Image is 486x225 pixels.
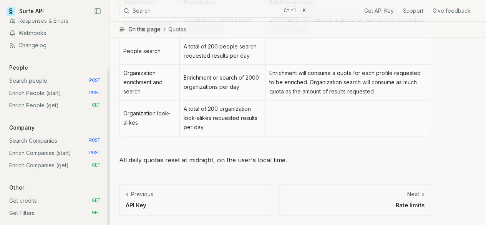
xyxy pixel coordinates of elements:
a: Enrich People (start) POST [6,87,103,99]
a: NextRate limits [278,184,431,216]
a: Changelog [6,39,103,52]
td: Organization look-alikes [119,100,179,136]
span: Quotas [168,25,186,33]
a: Support [403,7,423,15]
td: Enrichment will consume a quota for each profile requested to be enriched. Organization search wi... [265,65,431,100]
td: Organization enrichment and search [119,65,179,100]
button: Collapse Sidebar [92,5,103,17]
a: PreviousAPI Key [119,184,272,216]
p: Next [407,190,419,198]
p: API Key [126,201,265,209]
td: Enrichment or search of 2000 organizations per day [179,65,265,100]
p: Other [6,184,27,192]
span: POST [89,150,100,156]
a: Enrich Companies (start) POST [6,147,103,159]
p: Rate limits [285,201,425,209]
span: POST [89,90,100,96]
a: Webhooks [6,27,103,39]
span: GET [92,210,100,216]
a: Responses & Errors [6,15,103,27]
td: A total of 200 people search requested results per day [179,38,265,65]
kbd: Ctrl [281,7,299,15]
a: Get API Key [364,7,394,15]
a: Get Filters GET [6,207,103,219]
p: All daily quotas reset at midnight, on the user's local time. [119,155,431,165]
span: GET [92,198,100,204]
button: On this pageQuotas [110,22,486,37]
a: Surfe API [6,5,44,17]
p: People [6,64,31,72]
button: SearchCtrlK [119,4,311,18]
span: POST [89,138,100,144]
p: Company [6,124,38,132]
a: Give feedback [433,7,471,15]
a: Search people POST [6,75,103,87]
p: Previous [131,190,153,198]
a: Get credits GET [6,195,103,207]
kbd: K [300,7,309,15]
span: POST [89,78,100,84]
a: Enrich Companies (get) GET [6,159,103,172]
td: A total of 200 organization look-alikes requested results per day [179,100,265,136]
a: Search Companies POST [6,135,103,147]
span: GET [92,162,100,168]
span: GET [92,102,100,108]
td: People search [119,38,179,65]
a: Enrich People (get) GET [6,99,103,112]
